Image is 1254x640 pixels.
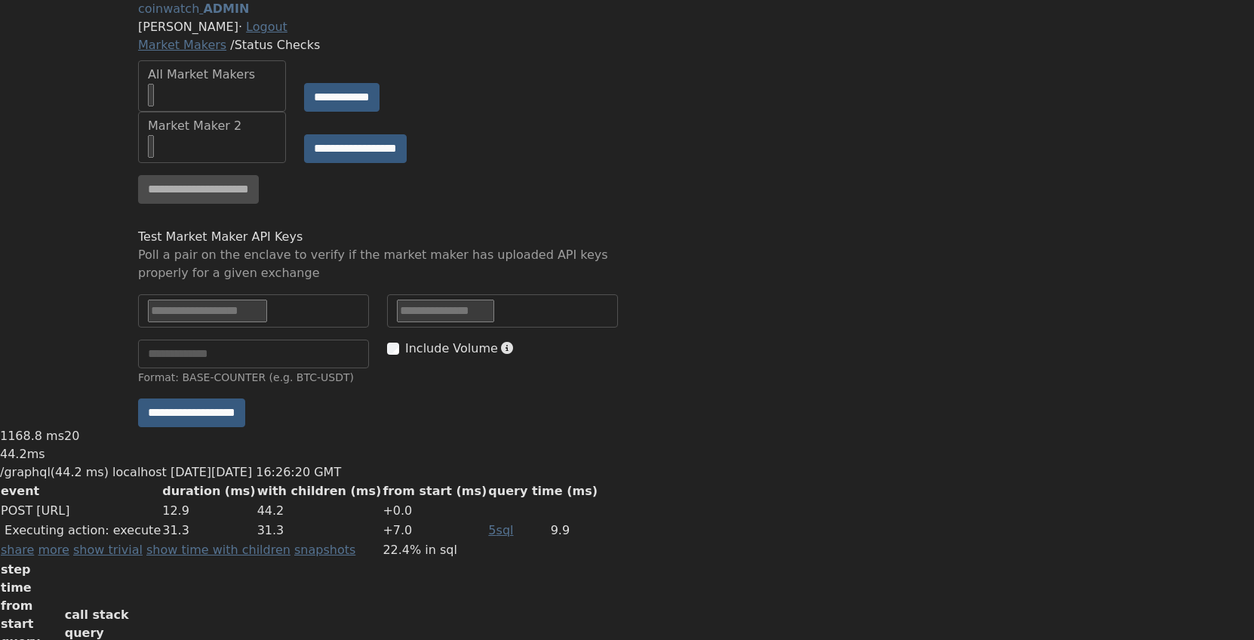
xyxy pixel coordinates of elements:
div: Test Market Maker API Keys [138,228,618,246]
a: Logout [246,20,287,34]
div: [PERSON_NAME] [138,18,1116,36]
span: localhost [DATE][DATE] 16:26:20 GMT [112,465,341,479]
a: Market Makers [138,38,226,52]
div: Poll a pair on the enclave to verify if the market maker has uploaded API keys properly for a giv... [138,246,618,282]
a: toggles column with aggregate child durations [146,543,290,557]
td: 5 queries spent 9.9 ms of total request time [382,540,549,560]
div: Status Checks [138,36,1116,54]
td: duration of this step without any children's durations [161,521,256,540]
span: · [238,20,242,34]
td: duration of this step without any children's durations [161,501,256,521]
span: + [383,503,392,518]
span: % in sql [410,543,457,557]
div: Market Maker 2 [148,117,276,135]
a: 5 [488,523,513,537]
a: toggles any rows with < 2 ms [73,543,143,557]
td: duration of this step and its children [257,501,383,521]
th: query time (ms) [487,482,598,501]
a: coinwatch ADMIN [138,2,249,16]
a: share [1,543,34,557]
th: duration (ms) [161,482,256,501]
span: + [383,523,392,537]
a: more [38,543,69,557]
a: snapshots [294,543,355,557]
span: 20 [64,429,79,443]
div: All Market Makers [148,66,276,84]
th: with children (ms) [257,482,383,501]
span: (44.2 ms) [51,465,109,479]
label: Include Volume [405,340,498,358]
span: ms [27,447,45,461]
span: ms [46,429,64,443]
td: aggregate duration of all queries in this step (excludes children) [550,521,598,540]
td: time elapsed since profiling started [382,501,487,521]
td: duration of this step and its children [257,521,383,540]
small: Format: BASE-COUNTER (e.g. BTC-USDT) [138,371,354,383]
span: / [230,38,234,52]
span: sql [496,523,514,537]
td: time elapsed since profiling started [382,521,487,540]
th: from start (ms) [382,482,487,501]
